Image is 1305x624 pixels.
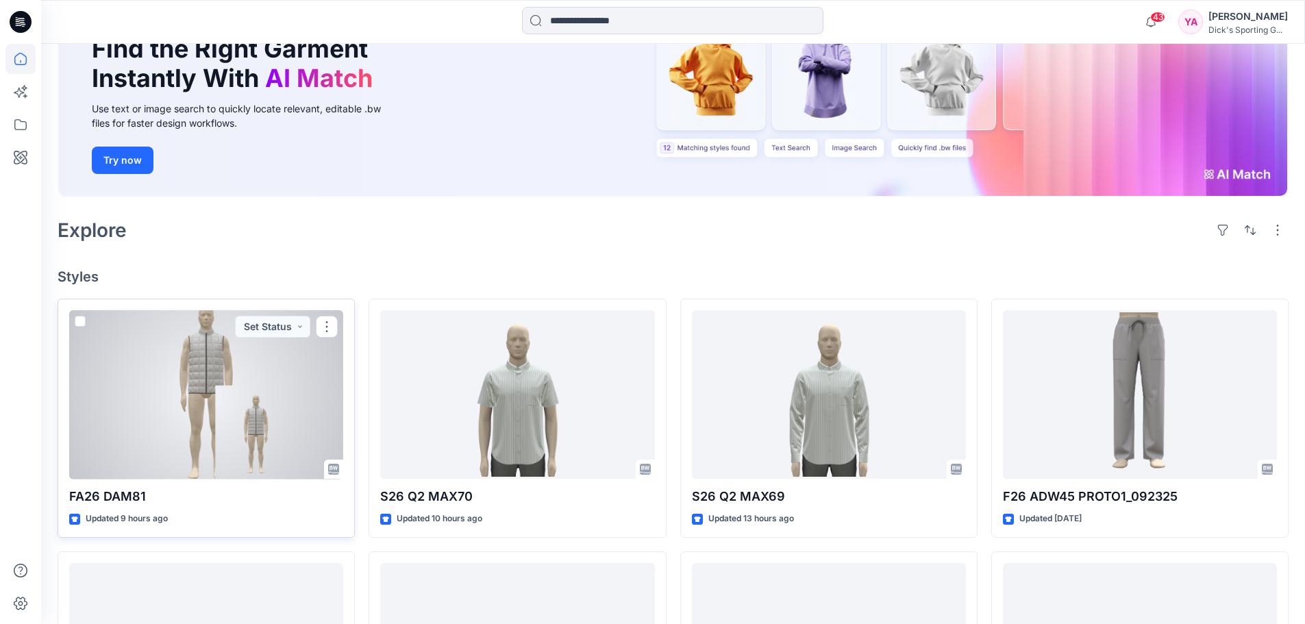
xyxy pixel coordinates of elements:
p: FA26 DAM81 [69,487,343,506]
p: S26 Q2 MAX69 [692,487,966,506]
a: FA26 DAM81 [69,310,343,479]
h4: Styles [58,269,1289,285]
span: AI Match [265,63,373,93]
div: Use text or image search to quickly locate relevant, editable .bw files for faster design workflows. [92,101,400,130]
a: S26 Q2 MAX70 [380,310,654,479]
button: Try now [92,147,153,174]
div: YA [1178,10,1203,34]
h2: Explore [58,219,127,241]
p: Updated 13 hours ago [708,512,794,526]
div: [PERSON_NAME] [1208,8,1288,25]
p: Updated 10 hours ago [397,512,482,526]
a: F26 ADW45 PROTO1_092325 [1003,310,1277,479]
span: 43 [1150,12,1165,23]
a: S26 Q2 MAX69 [692,310,966,479]
div: Dick's Sporting G... [1208,25,1288,35]
p: S26 Q2 MAX70 [380,487,654,506]
p: Updated 9 hours ago [86,512,168,526]
p: Updated [DATE] [1019,512,1082,526]
h1: Find the Right Garment Instantly With [92,34,380,93]
p: F26 ADW45 PROTO1_092325 [1003,487,1277,506]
